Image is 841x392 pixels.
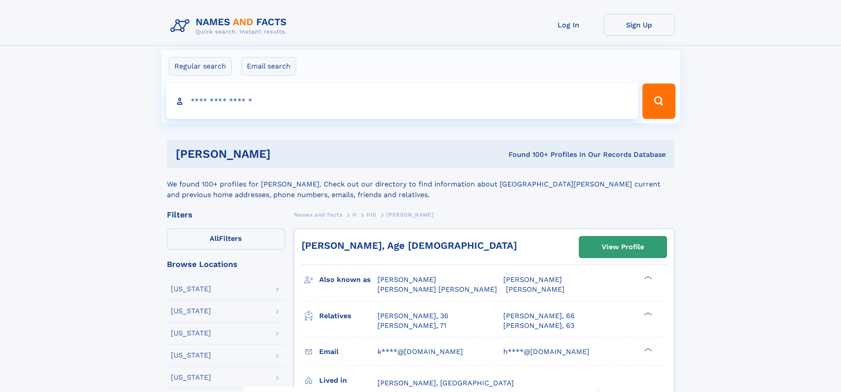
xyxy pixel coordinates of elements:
[503,275,562,284] span: [PERSON_NAME]
[366,212,376,218] span: Hill
[167,168,675,200] div: We found 100+ profiles for [PERSON_NAME]. Check out our directory to find information about [GEOG...
[241,57,296,76] label: Email search
[377,275,436,284] span: [PERSON_NAME]
[386,212,434,218] span: [PERSON_NAME]
[294,209,343,220] a: Names and Facts
[319,308,377,323] h3: Relatives
[171,308,211,315] div: [US_STATE]
[389,150,666,160] div: Found 100+ Profiles In Our Records Database
[167,14,294,38] img: Logo Names and Facts
[166,84,639,119] input: search input
[171,352,211,359] div: [US_STATE]
[169,57,232,76] label: Regular search
[319,272,377,287] h3: Also known as
[506,285,565,293] span: [PERSON_NAME]
[642,84,675,119] button: Search Button
[377,379,514,387] span: [PERSON_NAME], [GEOGRAPHIC_DATA]
[302,240,517,251] a: [PERSON_NAME], Age [DEMOGRAPHIC_DATA]
[602,237,644,257] div: View Profile
[167,211,285,219] div: Filters
[503,311,575,321] a: [PERSON_NAME], 66
[503,321,574,331] a: [PERSON_NAME], 63
[604,14,675,36] a: Sign Up
[533,14,604,36] a: Log In
[579,236,667,258] a: View Profile
[352,212,357,218] span: H
[171,330,211,337] div: [US_STATE]
[366,209,376,220] a: Hill
[210,234,219,243] span: All
[167,228,285,250] label: Filters
[377,311,449,321] a: [PERSON_NAME], 36
[319,344,377,359] h3: Email
[642,346,652,352] div: ❯
[642,311,652,316] div: ❯
[377,285,497,293] span: [PERSON_NAME] [PERSON_NAME]
[167,260,285,268] div: Browse Locations
[176,148,390,160] h1: [PERSON_NAME]
[377,321,446,331] a: [PERSON_NAME], 71
[642,275,652,281] div: ❯
[352,209,357,220] a: H
[171,374,211,381] div: [US_STATE]
[171,285,211,293] div: [US_STATE]
[319,373,377,388] h3: Lived in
